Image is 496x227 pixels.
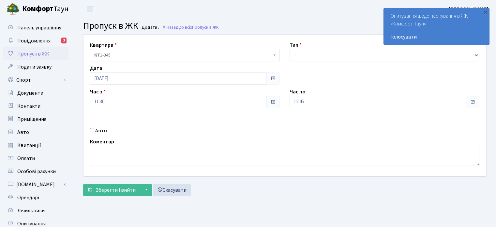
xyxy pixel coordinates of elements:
[449,6,488,13] b: [PERSON_NAME]
[22,4,68,15] span: Таун
[95,127,107,135] label: Авто
[3,204,68,217] a: Лічильники
[17,24,61,31] span: Панель управління
[3,126,68,139] a: Авто
[61,38,67,43] div: 3
[17,116,46,123] span: Приміщення
[17,89,43,97] span: Документи
[17,37,51,44] span: Повідомлення
[17,142,41,149] span: Квитанції
[3,152,68,165] a: Оплати
[290,88,306,96] label: Час по
[390,33,483,41] a: Голосувати
[3,100,68,113] a: Контакти
[90,138,114,146] label: Коментар
[7,3,20,16] img: logo.png
[3,165,68,178] a: Особові рахунки
[22,4,53,14] b: Комфорт
[3,178,68,191] a: [DOMAIN_NAME]
[384,8,489,45] div: Опитування щодо паркування в ЖК «Комфорт Таун»
[153,184,191,196] a: Скасувати
[96,186,136,194] span: Зберегти і вийти
[17,63,52,71] span: Подати заявку
[17,103,40,110] span: Контакти
[290,41,302,49] label: Тип
[3,73,68,87] a: Спорт
[17,207,45,214] span: Лічильники
[94,52,272,58] span: <b>КТ</b>&nbsp;&nbsp;&nbsp;&nbsp;1-345
[17,155,35,162] span: Оплати
[82,4,98,14] button: Переключити навігацію
[83,19,138,32] span: Пропуск в ЖК
[162,24,219,30] a: Назад до всіхПропуск в ЖК
[90,49,280,61] span: <b>КТ</b>&nbsp;&nbsp;&nbsp;&nbsp;1-345
[83,184,140,196] button: Зберегти і вийти
[17,50,49,57] span: Пропуск в ЖК
[90,88,106,96] label: Час з
[3,60,68,73] a: Подати заявку
[192,24,219,30] span: Пропуск в ЖК
[449,5,488,13] a: [PERSON_NAME]
[90,64,102,72] label: Дата
[3,191,68,204] a: Орендарі
[94,52,100,58] b: КТ
[90,41,117,49] label: Квартира
[3,34,68,47] a: Повідомлення3
[17,194,39,201] span: Орендарі
[3,47,68,60] a: Пропуск в ЖК
[3,21,68,34] a: Панель управління
[3,87,68,100] a: Документи
[482,9,488,15] div: ×
[3,113,68,126] a: Приміщення
[3,139,68,152] a: Квитанції
[17,129,29,136] span: Авто
[17,168,56,175] span: Особові рахунки
[140,25,159,30] small: Додати .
